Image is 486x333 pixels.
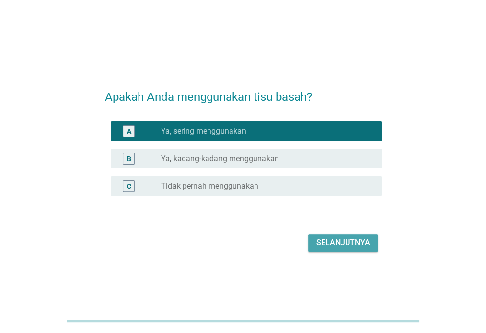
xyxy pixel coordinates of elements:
[127,126,131,137] div: A
[127,154,131,164] div: B
[316,237,370,249] div: Selanjutnya
[161,181,258,191] label: Tidak pernah menggunakan
[105,78,382,106] h2: Apakah Anda menggunakan tisu basah?
[161,126,246,136] label: Ya, sering menggunakan
[127,181,131,191] div: C
[308,234,378,252] button: Selanjutnya
[161,154,279,164] label: Ya, kadang-kadang menggunakan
